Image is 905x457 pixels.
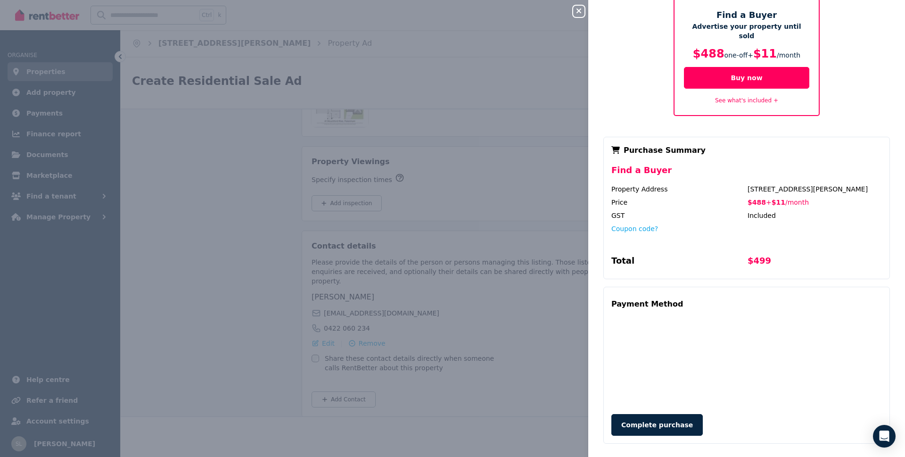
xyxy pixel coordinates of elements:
div: Open Intercom Messenger [873,425,896,448]
a: See what's included + [715,97,778,104]
button: Complete purchase [611,414,703,436]
div: Price [611,198,746,207]
button: Buy now [684,67,809,89]
div: $499 [748,254,882,271]
span: $11 [772,199,785,206]
div: Payment Method [611,295,683,314]
span: / month [777,51,800,59]
span: $11 [753,47,777,60]
span: + [766,199,772,206]
span: + [748,51,753,59]
div: Property Address [611,184,746,194]
div: GST [611,211,746,220]
span: $488 [748,199,766,206]
h5: Find a Buyer [684,8,809,22]
iframe: Secure payment input frame [609,316,884,405]
div: Included [748,211,882,220]
div: Find a Buyer [611,164,882,184]
div: Total [611,254,746,271]
p: Advertise your property until sold [684,22,809,41]
span: / month [785,199,809,206]
div: [STREET_ADDRESS][PERSON_NAME] [748,184,882,194]
span: $488 [693,47,724,60]
div: Purchase Summary [611,145,882,156]
button: Coupon code? [611,224,658,233]
span: one-off [724,51,748,59]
